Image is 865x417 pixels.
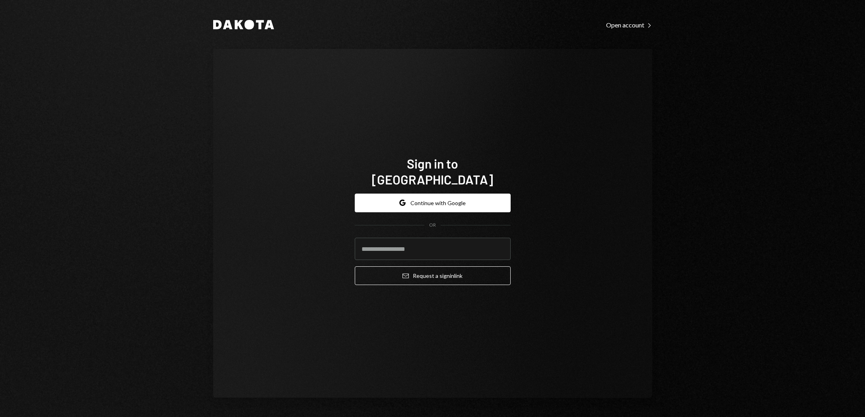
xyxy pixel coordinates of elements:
a: Open account [606,20,652,29]
h1: Sign in to [GEOGRAPHIC_DATA] [355,155,511,187]
button: Request a signinlink [355,266,511,285]
div: OR [429,222,436,229]
button: Continue with Google [355,194,511,212]
div: Open account [606,21,652,29]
